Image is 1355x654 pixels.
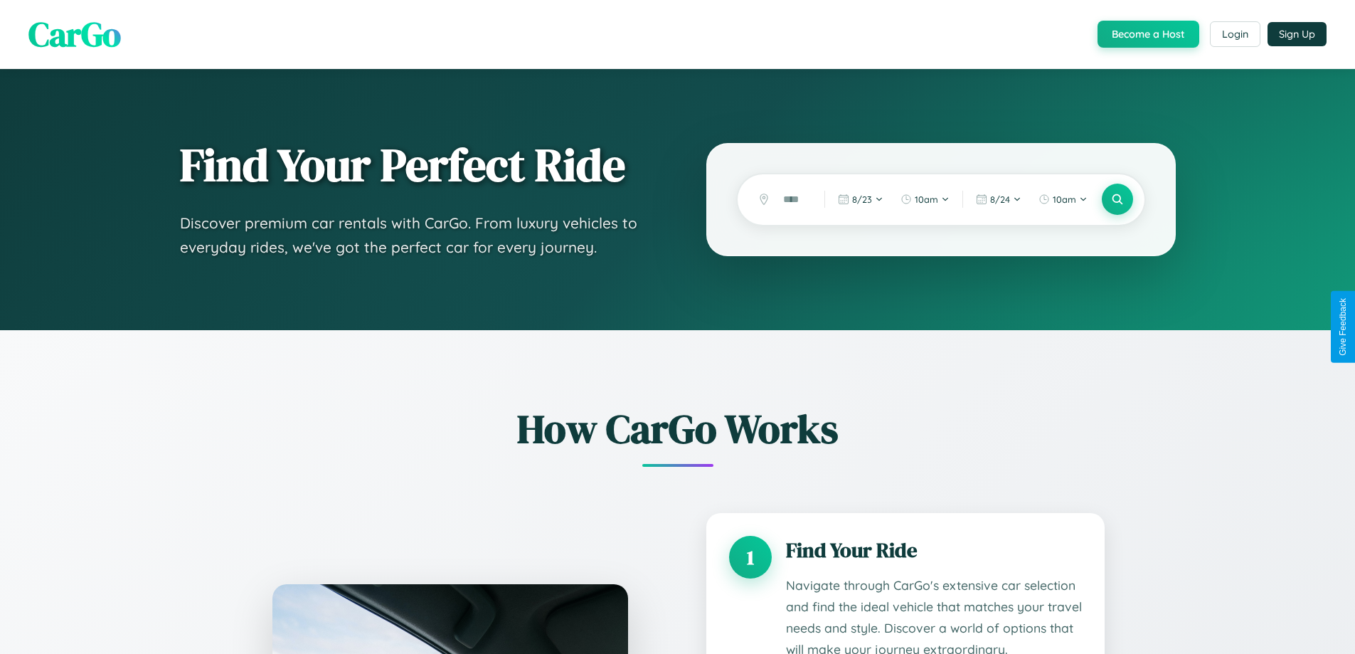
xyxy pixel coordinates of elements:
[990,194,1010,205] span: 8 / 24
[1031,188,1095,211] button: 10am
[251,401,1105,456] h2: How CarGo Works
[1338,298,1348,356] div: Give Feedback
[915,194,938,205] span: 10am
[893,188,957,211] button: 10am
[831,188,891,211] button: 8/23
[180,140,649,190] h1: Find Your Perfect Ride
[180,211,649,259] p: Discover premium car rentals with CarGo. From luxury vehicles to everyday rides, we've got the pe...
[852,194,872,205] span: 8 / 23
[1210,21,1260,47] button: Login
[1053,194,1076,205] span: 10am
[1268,22,1327,46] button: Sign Up
[729,536,772,579] div: 1
[1098,21,1199,48] button: Become a Host
[969,188,1029,211] button: 8/24
[28,11,121,58] span: CarGo
[786,536,1082,564] h3: Find Your Ride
